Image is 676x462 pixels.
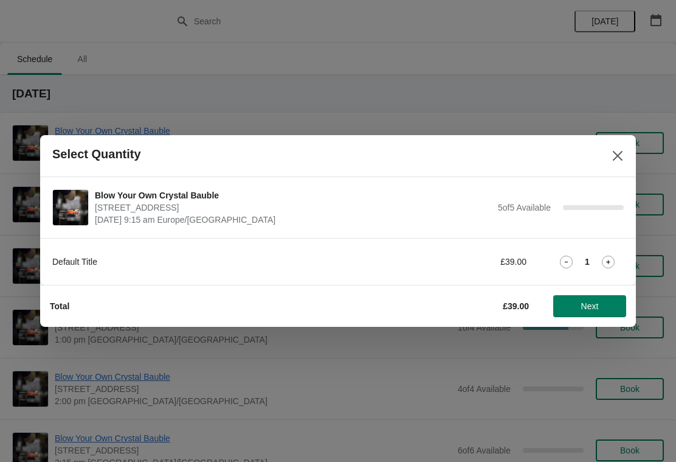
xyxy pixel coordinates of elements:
[585,256,590,268] strong: 1
[414,256,526,268] div: £39.00
[53,190,88,225] img: Blow Your Own Crystal Bauble | Cumbria Crystal, Canal Street, Ulverston LA12 7LB, UK | November 2...
[95,214,492,226] span: [DATE] 9:15 am Europe/[GEOGRAPHIC_DATA]
[607,145,629,167] button: Close
[52,147,141,161] h2: Select Quantity
[553,295,626,317] button: Next
[581,301,599,311] span: Next
[50,301,69,311] strong: Total
[503,301,529,311] strong: £39.00
[95,201,492,214] span: [STREET_ADDRESS]
[52,256,390,268] div: Default Title
[498,203,551,212] span: 5 of 5 Available
[95,189,492,201] span: Blow Your Own Crystal Bauble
